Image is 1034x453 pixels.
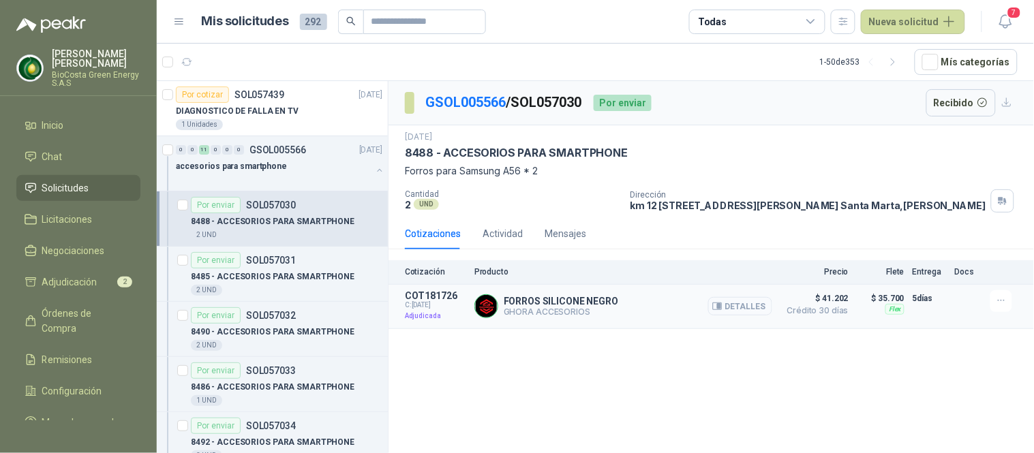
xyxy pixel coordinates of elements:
p: km 12 [STREET_ADDRESS][PERSON_NAME] Santa Marta , [PERSON_NAME] [630,200,986,211]
div: Por enviar [191,418,241,434]
p: Cantidad [405,189,620,199]
p: SOL057030 [246,200,296,210]
p: GHORA ACCESORIOS [504,307,618,317]
a: Licitaciones [16,206,140,232]
p: Docs [955,267,982,277]
a: Chat [16,144,140,170]
button: 7 [993,10,1018,34]
p: Adjudicada [405,309,466,323]
div: Actividad [483,226,523,241]
a: Por enviarSOL0570318485 - ACCESORIOS PARA SMARTPHONE2 UND [157,247,388,302]
p: 8485 - ACCESORIOS PARA SMARTPHONE [191,270,354,283]
a: Por enviarSOL0570338486 - ACCESORIOS PARA SMARTPHONE1 UND [157,357,388,412]
span: Órdenes de Compra [42,306,127,336]
a: 0 0 11 0 0 0 GSOL005566[DATE] accesorios para smartphone [176,142,385,185]
p: SOL057032 [246,311,296,320]
div: Flex [885,304,904,315]
span: $ 41.202 [780,290,849,307]
a: Por enviarSOL0570308488 - ACCESORIOS PARA SMARTPHONE2 UND [157,191,388,247]
p: 8492 - ACCESORIOS PARA SMARTPHONE [191,436,354,449]
a: Manuales y ayuda [16,409,140,435]
div: 1 Unidades [176,119,223,130]
span: 2 [117,277,132,287]
p: Dirección [630,190,986,200]
img: Company Logo [475,295,498,317]
button: Mís categorías [915,49,1018,75]
span: Adjudicación [42,275,97,290]
div: 0 [234,145,244,155]
p: 5 días [913,290,947,307]
a: Remisiones [16,347,140,373]
span: search [346,16,356,26]
span: 292 [300,14,327,30]
img: Company Logo [17,55,43,81]
p: 2 [405,199,411,210]
p: 8488 - ACCESORIOS PARA SMARTPHONE [191,215,354,228]
div: 0 [211,145,221,155]
button: Recibido [926,89,997,116]
a: Inicio [16,112,140,138]
p: [DATE] [359,89,382,101]
div: 2 UND [191,230,222,240]
a: Por enviarSOL0570328490 - ACCESORIOS PARA SMARTPHONE2 UND [157,302,388,357]
div: 2 UND [191,285,222,296]
p: 8490 - ACCESORIOS PARA SMARTPHONE [191,326,354,339]
p: Entrega [913,267,947,277]
div: Todas [698,14,727,29]
div: 0 [187,145,198,155]
p: / SOL057030 [425,92,583,113]
p: [DATE] [405,131,432,144]
span: Licitaciones [42,212,93,227]
p: Producto [474,267,772,277]
p: accesorios para smartphone [176,160,287,173]
span: Crédito 30 días [780,307,849,315]
div: Por enviar [191,307,241,324]
p: [DATE] [359,144,382,157]
p: Flete [857,267,904,277]
div: 11 [199,145,209,155]
span: Inicio [42,118,64,133]
div: 2 UND [191,340,222,351]
p: 8486 - ACCESORIOS PARA SMARTPHONE [191,381,354,394]
div: Por enviar [191,197,241,213]
p: $ 35.700 [857,290,904,307]
a: Configuración [16,378,140,404]
div: 1 - 50 de 353 [820,51,904,73]
div: Por enviar [191,252,241,268]
div: 0 [222,145,232,155]
div: Mensajes [545,226,586,241]
p: BioCosta Green Energy S.A.S [52,71,140,87]
a: Por cotizarSOL057439[DATE] DIAGNOSTICO DE FALLA EN TV1 Unidades [157,81,388,136]
span: Remisiones [42,352,93,367]
a: Solicitudes [16,175,140,201]
p: SOL057034 [246,421,296,431]
p: Cotización [405,267,466,277]
p: SOL057439 [234,90,284,99]
p: Forros para Samsung A56 * 2 [405,163,1018,178]
p: SOL057033 [246,366,296,375]
p: Precio [780,267,849,277]
p: [PERSON_NAME] [PERSON_NAME] [52,49,140,68]
div: Por enviar [594,95,652,111]
a: GSOL005566 [425,94,506,110]
div: Por enviar [191,362,241,379]
button: Nueva solicitud [861,10,965,34]
div: Cotizaciones [405,226,461,241]
div: Por cotizar [176,87,229,103]
a: Órdenes de Compra [16,300,140,341]
span: Solicitudes [42,181,89,196]
p: FORROS SILICONE NEGRO [504,296,618,307]
h1: Mis solicitudes [202,12,289,31]
p: 8488 - ACCESORIOS PARA SMARTPHONE [405,146,628,160]
div: 1 UND [191,395,222,406]
span: 7 [1007,6,1022,19]
span: Configuración [42,384,102,399]
a: Negociaciones [16,238,140,264]
p: GSOL005566 [249,145,306,155]
span: Chat [42,149,63,164]
span: Manuales y ayuda [42,415,120,430]
img: Logo peakr [16,16,86,33]
span: Negociaciones [42,243,105,258]
div: 0 [176,145,186,155]
p: COT181726 [405,290,466,301]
